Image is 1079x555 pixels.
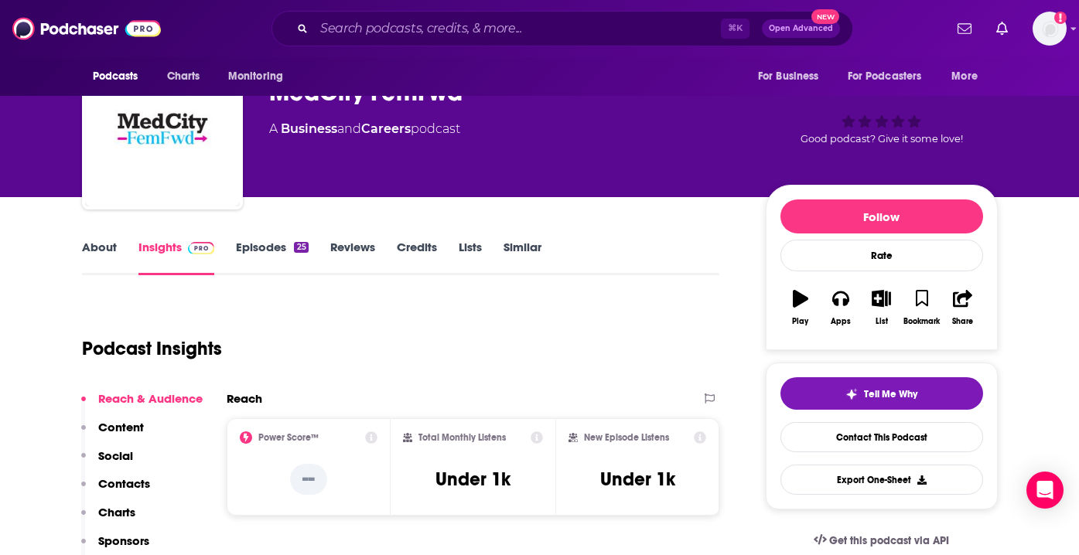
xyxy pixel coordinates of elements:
h3: Under 1k [435,468,510,491]
span: More [951,66,978,87]
span: Monitoring [228,66,283,87]
span: Charts [167,66,200,87]
button: Show profile menu [1033,12,1067,46]
button: Export One-Sheet [780,465,983,495]
h2: Power Score™ [258,432,319,443]
button: Reach & Audience [81,391,203,420]
svg: Add a profile image [1054,12,1067,24]
button: Social [81,448,133,477]
a: InsightsPodchaser Pro [138,240,215,275]
a: Contact This Podcast [780,422,983,452]
div: 25 [294,242,308,253]
h2: Reach [227,391,262,406]
a: Charts [157,62,210,91]
h3: Under 1k [600,468,675,491]
button: open menu [217,62,303,91]
button: Follow [780,199,983,233]
h2: Total Monthly Listens [418,432,506,443]
button: open menu [82,62,159,91]
div: Rate [780,240,983,271]
a: Show notifications dropdown [990,15,1014,42]
button: Play [780,280,821,335]
a: Lists [459,240,482,275]
img: User Profile [1033,12,1067,46]
span: Good podcast? Give it some love! [801,133,963,145]
input: Search podcasts, credits, & more... [314,16,721,41]
img: Podchaser Pro [188,242,215,254]
h2: New Episode Listens [584,432,669,443]
a: Business [281,121,337,136]
div: List [876,317,888,326]
a: Careers [361,121,411,136]
img: tell me why sparkle [845,388,858,400]
button: List [861,280,901,335]
button: Share [942,280,982,335]
a: Episodes25 [236,240,308,275]
div: Share [952,317,973,326]
img: MedCity FemFwd [85,52,240,206]
button: Apps [821,280,861,335]
p: Content [98,420,144,434]
button: tell me why sparkleTell Me Why [780,377,983,410]
button: Contacts [81,476,150,505]
a: Similar [504,240,541,275]
span: Get this podcast via API [829,534,949,547]
a: About [82,240,117,275]
p: Sponsors [98,533,149,548]
span: Tell Me Why [864,388,917,400]
button: Bookmark [902,280,942,335]
a: Reviews [330,240,375,275]
div: Good podcast? Give it some love! [766,63,998,158]
span: Logged in as SolComms [1033,12,1067,46]
div: Apps [831,317,851,326]
span: and [337,121,361,136]
p: -- [290,464,327,495]
button: open menu [747,62,838,91]
button: open menu [838,62,944,91]
div: Play [792,317,808,326]
span: For Podcasters [848,66,922,87]
button: Charts [81,505,135,533]
div: Open Intercom Messenger [1026,472,1064,509]
span: Open Advanced [769,25,833,32]
div: Bookmark [903,317,940,326]
span: Podcasts [93,66,138,87]
p: Reach & Audience [98,391,203,406]
button: Content [81,420,144,448]
div: Search podcasts, credits, & more... [271,11,853,46]
button: Open AdvancedNew [762,19,840,38]
p: Charts [98,505,135,519]
span: New [811,9,839,24]
p: Contacts [98,476,150,491]
img: Podchaser - Follow, Share and Rate Podcasts [12,14,161,43]
h1: Podcast Insights [82,337,222,360]
button: open menu [941,62,997,91]
span: For Business [758,66,819,87]
span: ⌘ K [721,19,749,39]
a: Credits [397,240,437,275]
a: Show notifications dropdown [951,15,978,42]
p: Social [98,448,133,463]
div: A podcast [269,120,460,138]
